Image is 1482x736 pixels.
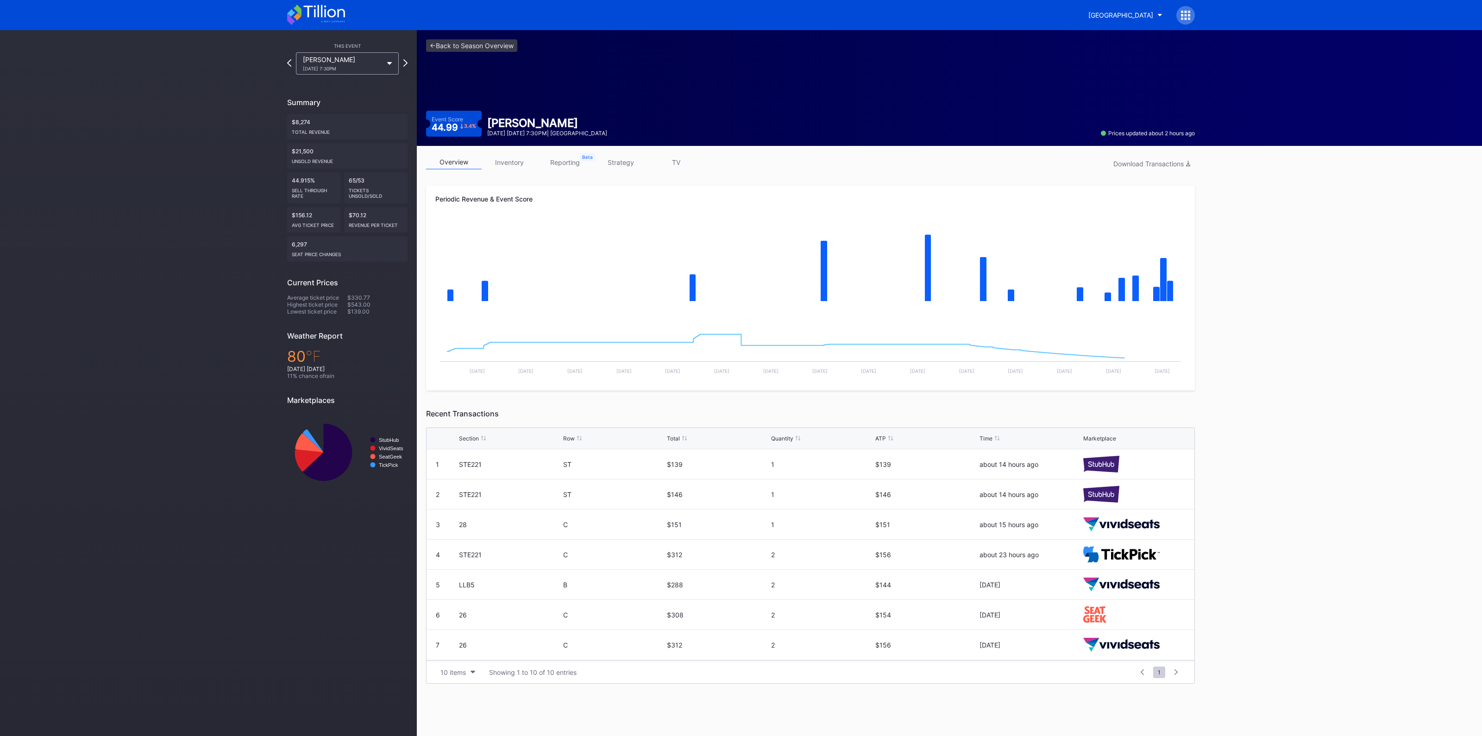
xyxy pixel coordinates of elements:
[459,491,561,498] div: STE221
[875,581,977,589] div: $144
[432,116,463,123] div: Event Score
[287,207,340,233] div: $156.12
[875,641,977,649] div: $156
[287,331,408,340] div: Weather Report
[667,581,769,589] div: $288
[487,130,607,137] div: [DATE] [DATE] 7:30PM | [GEOGRAPHIC_DATA]
[287,396,408,405] div: Marketplaces
[379,454,402,459] text: SeatGeek
[1109,157,1195,170] button: Download Transactions
[349,184,403,199] div: Tickets Unsold/Sold
[1057,368,1072,374] text: [DATE]
[436,666,480,679] button: 10 items
[379,462,398,468] text: TickPick
[861,368,876,374] text: [DATE]
[303,56,383,71] div: [PERSON_NAME]
[435,219,1186,312] svg: Chart title
[1083,638,1160,652] img: vividSeats.svg
[436,521,440,528] div: 3
[567,368,583,374] text: [DATE]
[771,491,873,498] div: 1
[379,446,403,451] text: VividSeats
[980,611,1081,619] div: [DATE]
[910,368,925,374] text: [DATE]
[426,409,1195,418] div: Recent Transactions
[287,412,408,493] svg: Chart title
[287,294,347,301] div: Average ticket price
[344,207,408,233] div: $70.12
[875,551,977,559] div: $156
[1088,11,1153,19] div: [GEOGRAPHIC_DATA]
[667,491,769,498] div: $146
[1101,130,1195,137] div: Prices updated about 2 hours ago
[347,308,408,315] div: $139.00
[563,641,665,649] div: C
[459,521,561,528] div: 28
[980,491,1081,498] div: about 14 hours ago
[1083,517,1160,532] img: vividSeats.svg
[771,641,873,649] div: 2
[435,195,1186,203] div: Periodic Revenue & Event Score
[1083,578,1160,592] img: vividSeats.svg
[667,521,769,528] div: $151
[771,460,873,468] div: 1
[459,435,479,442] div: Section
[563,611,665,619] div: C
[436,581,440,589] div: 5
[980,460,1081,468] div: about 14 hours ago
[1106,368,1121,374] text: [DATE]
[563,581,665,589] div: B
[1083,547,1160,563] img: TickPick_logo.svg
[347,294,408,301] div: $330.77
[459,611,561,619] div: 26
[667,460,769,468] div: $139
[771,611,873,619] div: 2
[426,155,482,170] a: overview
[1083,606,1106,623] img: seatGeek.svg
[287,98,408,107] div: Summary
[459,641,561,649] div: 26
[303,66,383,71] div: [DATE] 7:30PM
[1153,667,1165,678] span: 1
[771,521,873,528] div: 1
[482,155,537,170] a: inventory
[487,116,607,130] div: [PERSON_NAME]
[616,368,632,374] text: [DATE]
[980,551,1081,559] div: about 23 hours ago
[980,521,1081,528] div: about 15 hours ago
[593,155,648,170] a: strategy
[459,581,561,589] div: LLB5
[287,278,408,287] div: Current Prices
[537,155,593,170] a: reporting
[440,668,466,676] div: 10 items
[667,611,769,619] div: $308
[436,611,440,619] div: 6
[563,521,665,528] div: C
[287,143,408,169] div: $21,500
[379,437,399,443] text: StubHub
[1083,435,1116,442] div: Marketplace
[344,172,408,203] div: 65/53
[436,551,440,559] div: 4
[292,219,336,228] div: Avg ticket price
[563,551,665,559] div: C
[287,43,408,49] div: This Event
[287,372,408,379] div: 11 % chance of rain
[1081,6,1169,24] button: [GEOGRAPHIC_DATA]
[459,460,561,468] div: STE221
[563,435,575,442] div: Row
[875,611,977,619] div: $154
[292,155,403,164] div: Unsold Revenue
[349,219,403,228] div: Revenue per ticket
[648,155,704,170] a: TV
[980,435,992,442] div: Time
[347,301,408,308] div: $543.00
[959,368,974,374] text: [DATE]
[306,347,321,365] span: ℉
[287,347,408,365] div: 80
[1083,456,1119,472] img: stubHub.svg
[875,491,977,498] div: $146
[1083,486,1119,502] img: stubHub.svg
[292,248,403,257] div: seat price changes
[1113,160,1190,168] div: Download Transactions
